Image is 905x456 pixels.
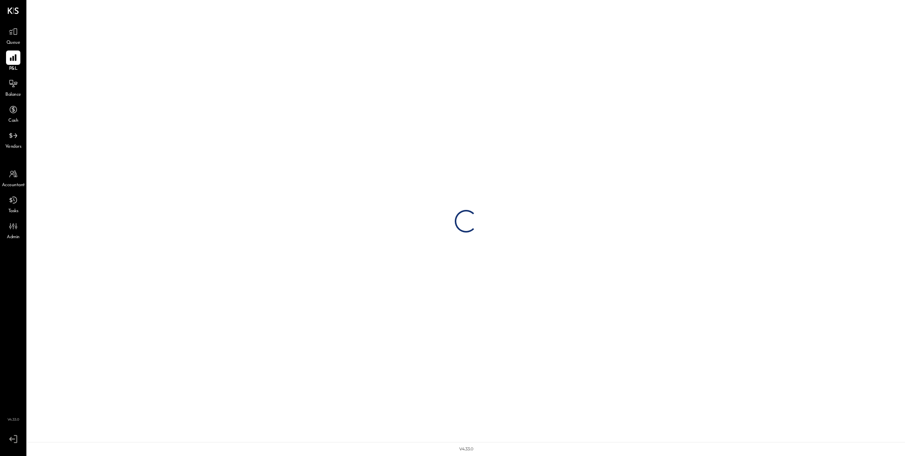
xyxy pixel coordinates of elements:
span: Queue [6,40,20,46]
a: Balance [0,77,26,98]
div: v 4.33.0 [459,446,473,452]
span: Admin [7,234,20,241]
span: Accountant [2,182,25,189]
span: Vendors [5,144,21,150]
span: Tasks [8,208,18,215]
a: P&L [0,50,26,72]
a: Queue [0,24,26,46]
a: Admin [0,219,26,241]
a: Vendors [0,129,26,150]
a: Tasks [0,193,26,215]
a: Accountant [0,167,26,189]
span: Cash [8,118,18,124]
span: Balance [5,92,21,98]
a: Cash [0,103,26,124]
span: P&L [9,66,18,72]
